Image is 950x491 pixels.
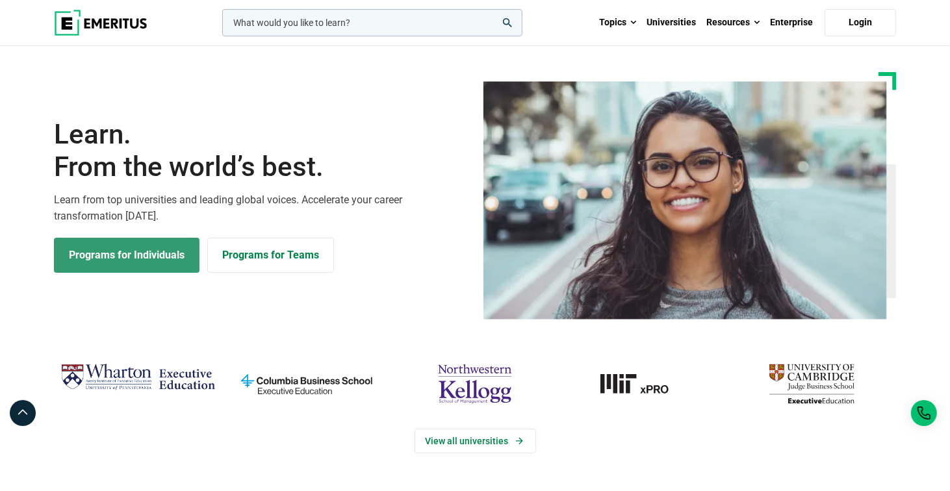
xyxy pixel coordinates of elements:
[54,192,467,225] p: Learn from top universities and leading global voices. Accelerate your career transformation [DATE].
[397,359,552,409] img: northwestern-kellogg
[566,359,721,409] img: MIT xPRO
[825,9,896,36] a: Login
[60,359,216,397] img: Wharton Executive Education
[734,359,890,409] img: cambridge-judge-business-school
[54,238,199,273] a: Explore Programs
[483,81,887,320] img: Learn from the world's best
[54,151,467,183] span: From the world’s best.
[415,429,536,453] a: View Universities
[222,9,522,36] input: woocommerce-product-search-field-0
[566,359,721,409] a: MIT-xPRO
[229,359,384,409] img: columbia-business-school
[54,118,467,184] h1: Learn.
[207,238,334,273] a: Explore for Business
